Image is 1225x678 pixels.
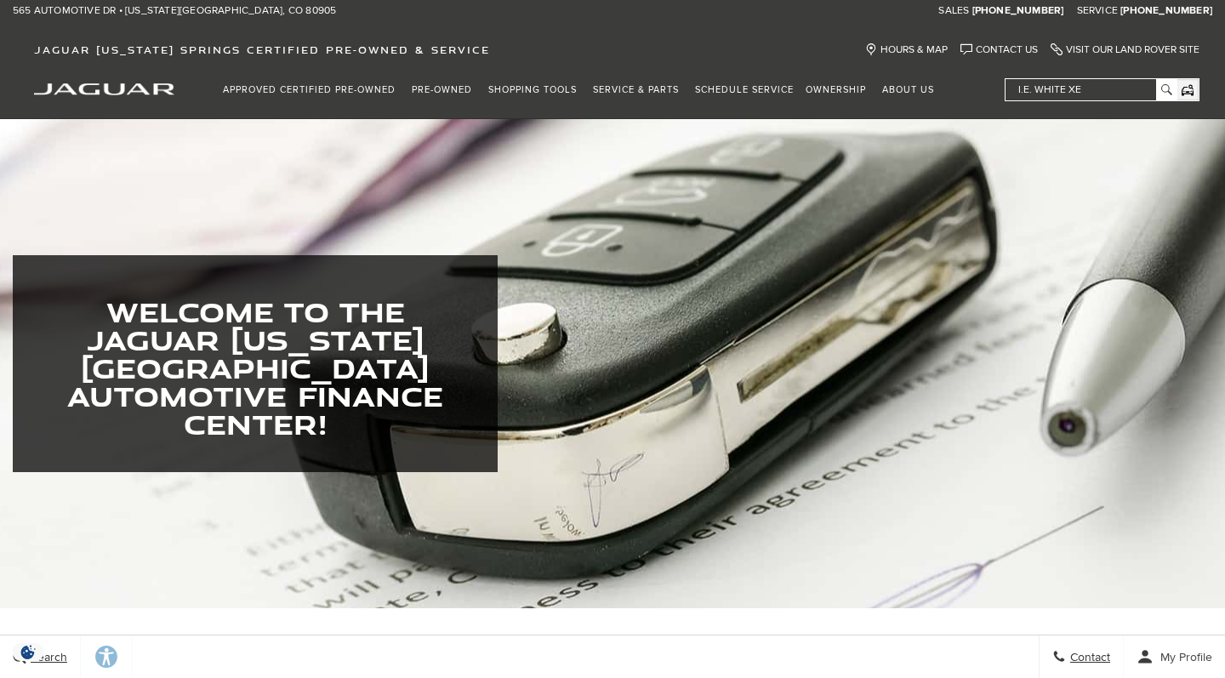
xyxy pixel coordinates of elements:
[587,75,689,105] a: Service & Parts
[1006,79,1176,100] input: i.e. White XE
[34,43,490,56] span: Jaguar [US_STATE] Springs Certified Pre-Owned & Service
[1120,4,1212,18] a: [PHONE_NUMBER]
[865,43,948,56] a: Hours & Map
[800,75,876,105] a: Ownership
[34,81,174,95] a: jaguar
[217,75,944,105] nav: Main Navigation
[960,43,1038,56] a: Contact Us
[689,75,800,105] a: Schedule Service
[26,43,499,56] a: Jaguar [US_STATE] Springs Certified Pre-Owned & Service
[1154,650,1212,664] span: My Profile
[482,75,587,105] a: Shopping Tools
[406,75,482,105] a: Pre-Owned
[972,4,1064,18] a: [PHONE_NUMBER]
[938,4,969,17] span: Sales
[9,643,48,661] section: Click to Open Cookie Consent Modal
[217,75,406,105] a: Approved Certified Pre-Owned
[13,4,336,18] a: 565 Automotive Dr • [US_STATE][GEOGRAPHIC_DATA], CO 80905
[876,75,944,105] a: About Us
[1077,4,1118,17] span: Service
[1124,635,1225,678] button: Open user profile menu
[1051,43,1199,56] a: Visit Our Land Rover Site
[38,298,472,438] h1: Welcome to the Jaguar [US_STATE][GEOGRAPHIC_DATA] Automotive Finance Center!
[1066,650,1110,664] span: Contact
[34,83,174,95] img: Jaguar
[9,643,48,661] img: Opt-Out Icon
